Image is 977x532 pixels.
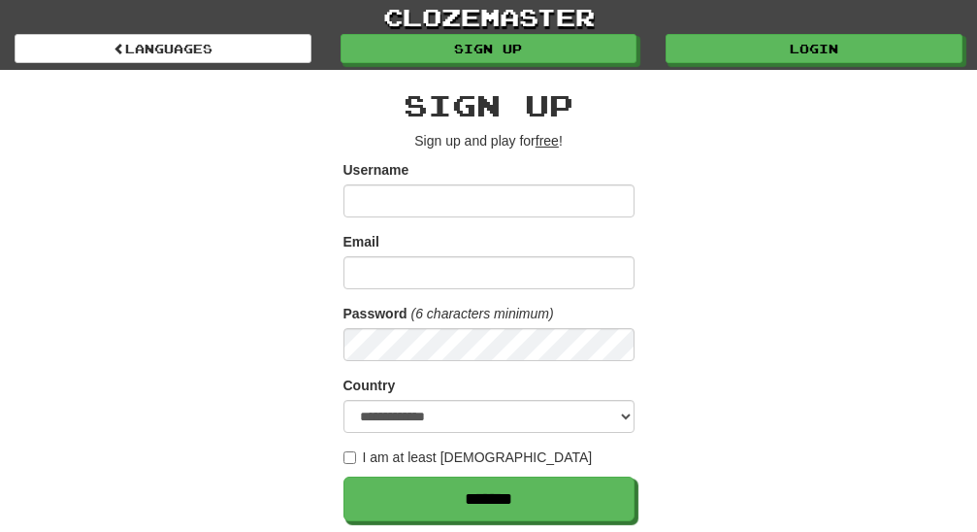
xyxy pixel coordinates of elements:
input: I am at least [DEMOGRAPHIC_DATA] [343,451,356,464]
a: Languages [15,34,311,63]
a: Login [666,34,962,63]
p: Sign up and play for ! [343,131,635,150]
label: I am at least [DEMOGRAPHIC_DATA] [343,448,593,467]
label: Country [343,376,396,395]
label: Password [343,304,407,323]
u: free [536,133,559,149]
label: Email [343,232,379,251]
em: (6 characters minimum) [411,306,554,321]
label: Username [343,160,409,180]
h2: Sign up [343,89,635,121]
a: Sign up [341,34,637,63]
